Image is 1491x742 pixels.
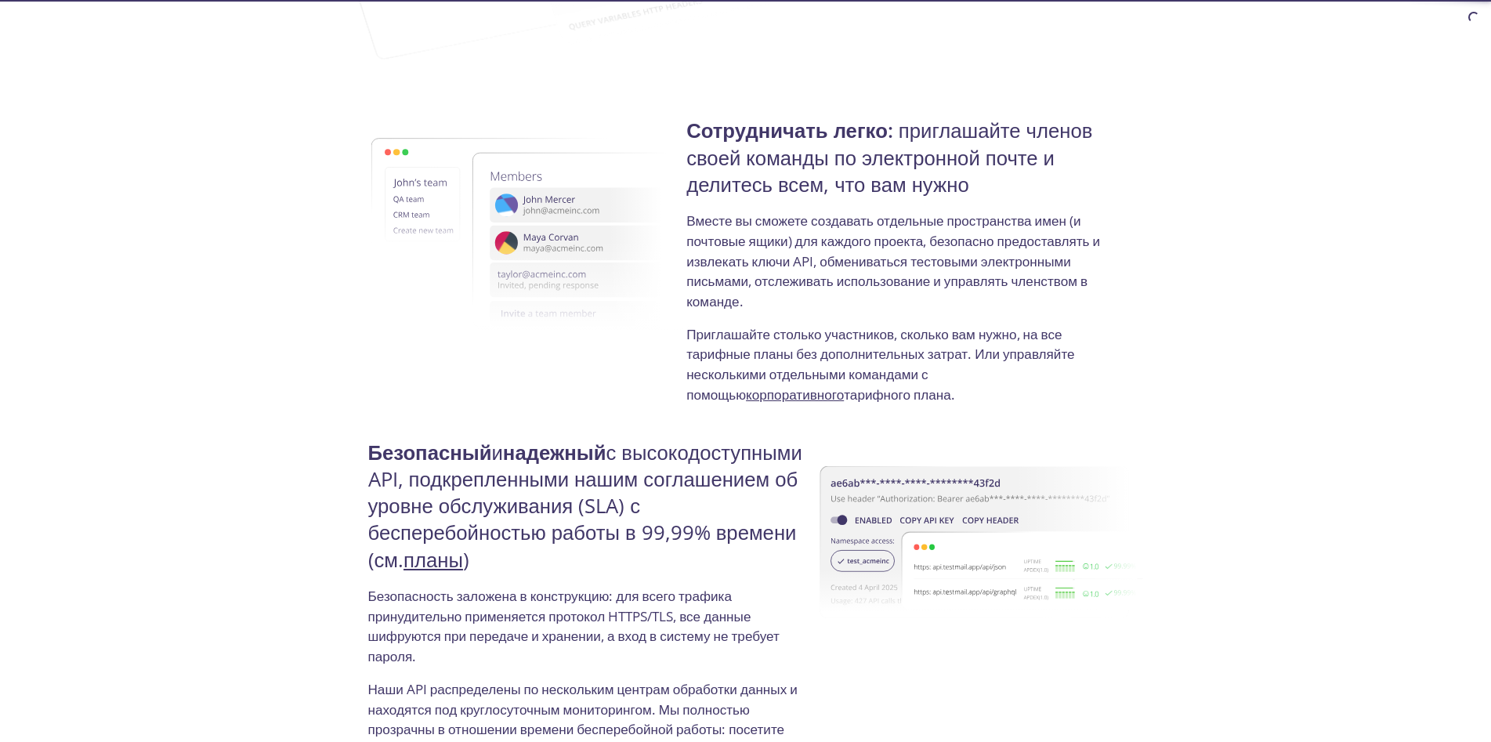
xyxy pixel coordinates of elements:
[368,587,780,665] font: Безопасность заложена в конструкцию: для всего трафика принудительно применяется протокол HTTPS/T...
[503,439,606,466] font: надежный
[686,117,1092,198] font: приглашайте членов своей команды по электронной почте и делитесь всем, что вам нужно
[686,212,1100,310] font: Вместе вы сможете создавать отдельные пространства имен (и почтовые ящики) для каждого проекта, б...
[686,325,1074,404] font: Приглашайте столько участников, сколько вам нужно, на все тарифные планы без дополнительных затра...
[492,439,503,466] font: и
[368,439,802,574] font: с высокодоступными API, подкрепленными нашим соглашением об уровне обслуживания (SLA) с бесперебо...
[368,439,492,466] font: Безопасный
[371,95,729,374] img: участники-1
[746,385,844,404] a: корпоративного
[463,546,469,574] font: )
[404,546,463,574] a: планы
[686,117,893,144] font: Сотрудничать легко:
[844,385,955,404] font: тарифного плана.
[820,416,1142,668] img: время безотказной работы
